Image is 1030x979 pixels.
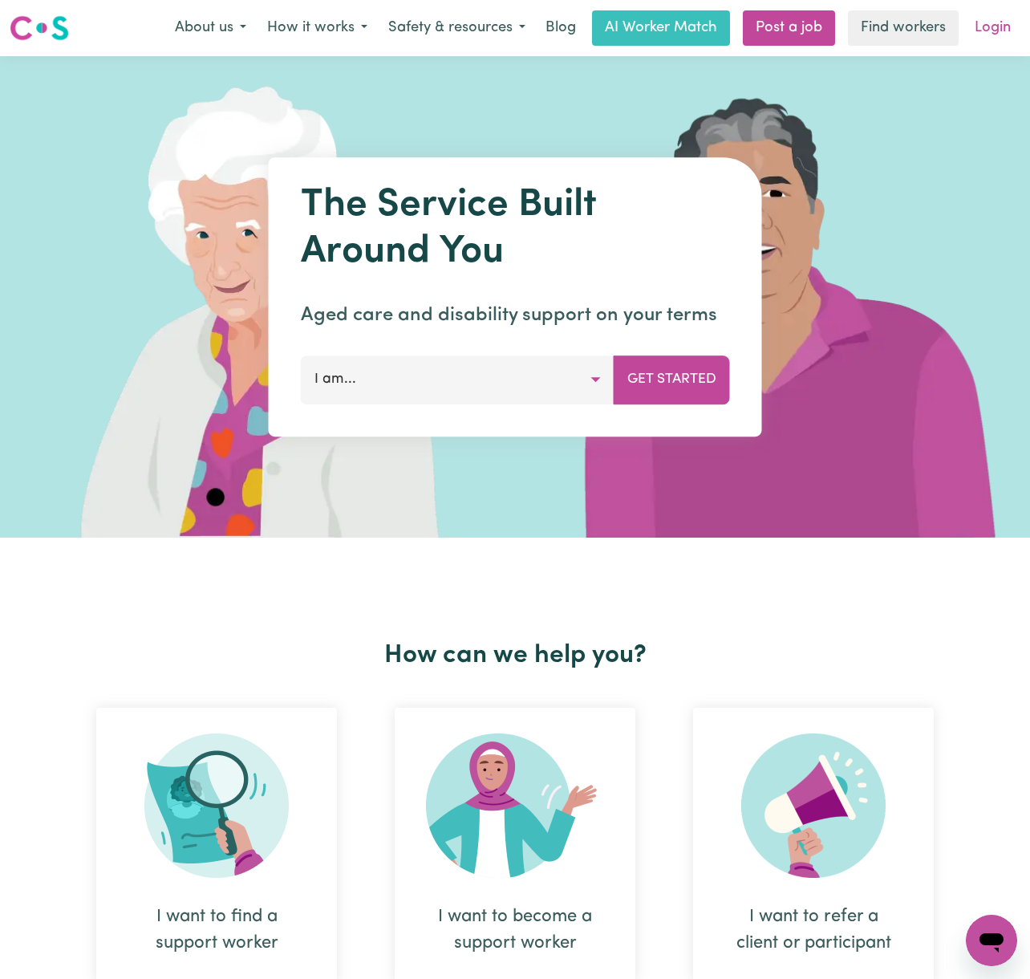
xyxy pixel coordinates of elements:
[536,10,586,46] a: Blog
[301,183,730,275] h1: The Service Built Around You
[966,915,1017,966] iframe: Button to launch messaging window
[433,904,597,957] div: I want to become a support worker
[378,11,536,45] button: Safety & resources
[614,355,730,404] button: Get Started
[301,355,614,404] button: I am...
[732,904,895,957] div: I want to refer a client or participant
[301,301,730,330] p: Aged care and disability support on your terms
[10,10,69,47] a: Careseekers logo
[592,10,730,46] a: AI Worker Match
[144,733,289,878] img: Search
[848,10,959,46] a: Find workers
[965,10,1020,46] a: Login
[741,733,886,878] img: Refer
[426,733,604,878] img: Become Worker
[67,640,963,671] h2: How can we help you?
[743,10,835,46] a: Post a job
[135,904,298,957] div: I want to find a support worker
[164,11,257,45] button: About us
[10,14,69,43] img: Careseekers logo
[257,11,378,45] button: How it works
